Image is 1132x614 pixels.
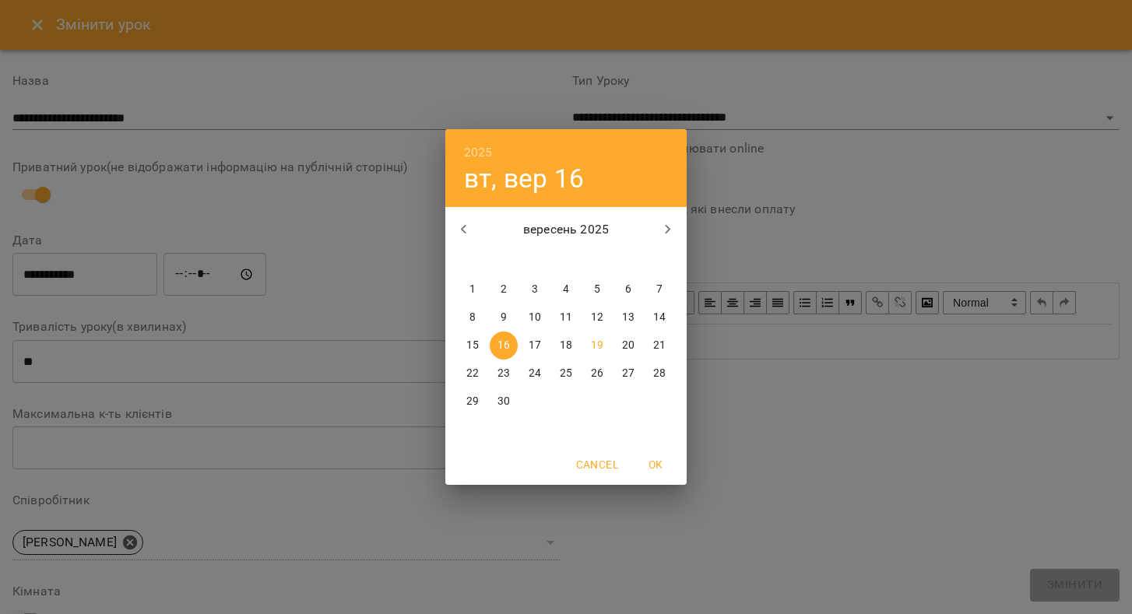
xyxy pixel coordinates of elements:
[570,451,624,479] button: Cancel
[560,338,572,353] p: 18
[576,455,618,474] span: Cancel
[583,275,611,303] button: 5
[594,282,600,297] p: 5
[583,252,611,268] span: пт
[591,366,603,381] p: 26
[459,360,487,388] button: 22
[552,252,580,268] span: чт
[637,455,674,474] span: OK
[497,366,510,381] p: 23
[583,303,611,332] button: 12
[490,360,518,388] button: 23
[521,303,549,332] button: 10
[490,252,518,268] span: вт
[552,275,580,303] button: 4
[521,275,549,303] button: 3
[459,332,487,360] button: 15
[552,332,580,360] button: 18
[459,252,487,268] span: пн
[645,332,673,360] button: 21
[645,303,673,332] button: 14
[490,388,518,416] button: 30
[490,332,518,360] button: 16
[625,282,631,297] p: 6
[622,338,635,353] p: 20
[560,310,572,325] p: 11
[631,451,680,479] button: OK
[483,220,650,239] p: вересень 2025
[614,360,642,388] button: 27
[552,360,580,388] button: 25
[529,338,541,353] p: 17
[645,360,673,388] button: 28
[459,388,487,416] button: 29
[614,252,642,268] span: сб
[560,366,572,381] p: 25
[614,275,642,303] button: 6
[552,303,580,332] button: 11
[653,338,666,353] p: 21
[645,252,673,268] span: нд
[497,338,510,353] p: 16
[466,394,479,409] p: 29
[529,310,541,325] p: 10
[501,310,507,325] p: 9
[583,332,611,360] button: 19
[466,338,479,353] p: 15
[469,310,476,325] p: 8
[591,338,603,353] p: 19
[490,303,518,332] button: 9
[464,142,493,163] button: 2025
[622,310,635,325] p: 13
[464,163,584,195] button: вт, вер 16
[497,394,510,409] p: 30
[645,275,673,303] button: 7
[521,332,549,360] button: 17
[469,282,476,297] p: 1
[656,282,663,297] p: 7
[459,303,487,332] button: 8
[653,366,666,381] p: 28
[490,275,518,303] button: 2
[614,303,642,332] button: 13
[653,310,666,325] p: 14
[459,275,487,303] button: 1
[563,282,569,297] p: 4
[583,360,611,388] button: 26
[532,282,538,297] p: 3
[591,310,603,325] p: 12
[529,366,541,381] p: 24
[501,282,507,297] p: 2
[622,366,635,381] p: 27
[521,252,549,268] span: ср
[466,366,479,381] p: 22
[521,360,549,388] button: 24
[614,332,642,360] button: 20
